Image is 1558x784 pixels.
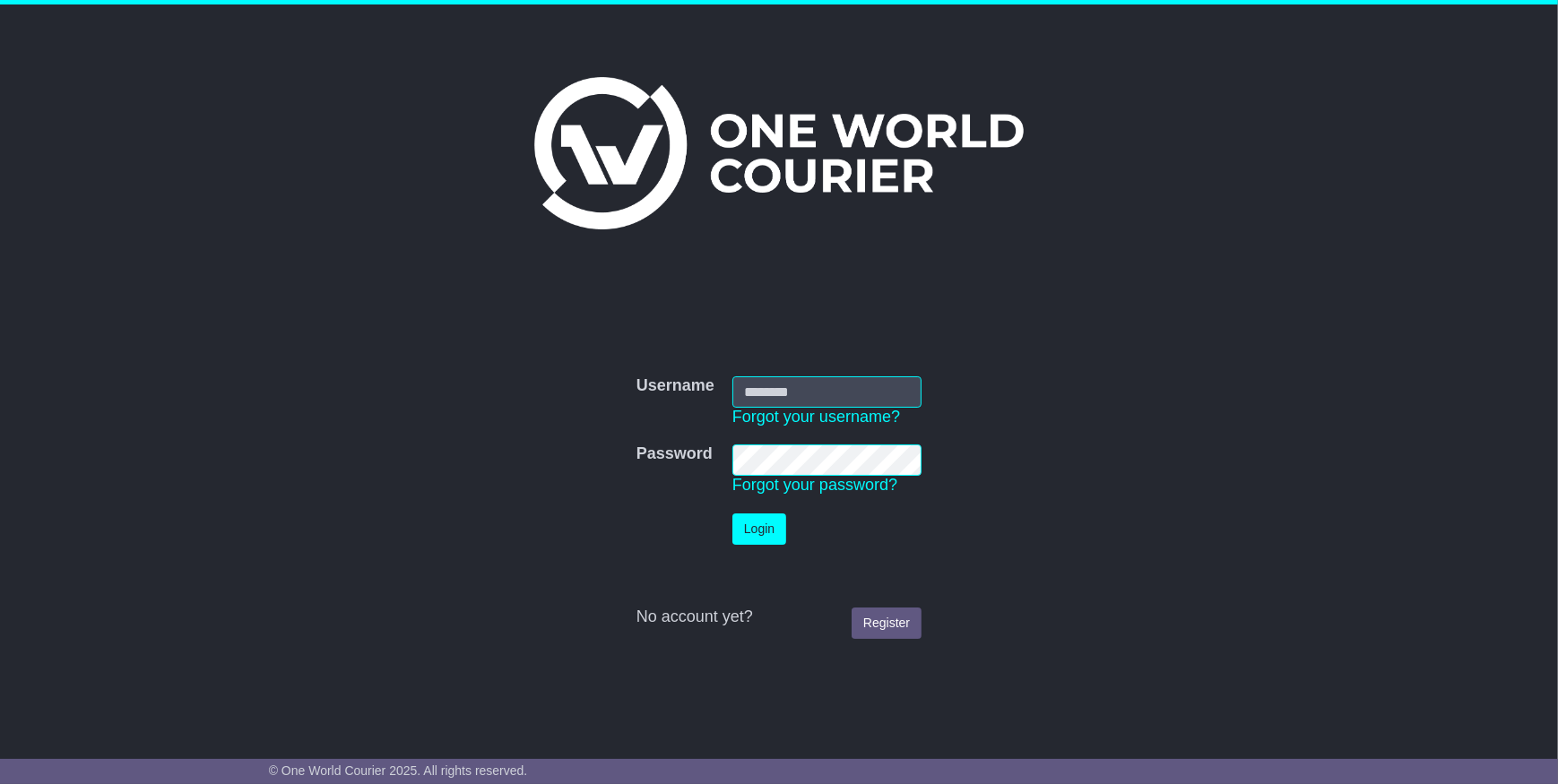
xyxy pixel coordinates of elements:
[636,376,714,396] label: Username
[732,408,900,426] a: Forgot your username?
[534,77,1024,229] img: One World
[732,513,786,545] button: Login
[269,763,528,778] span: © One World Courier 2025. All rights reserved.
[852,607,922,639] a: Register
[636,444,713,464] label: Password
[636,607,922,627] div: No account yet?
[732,476,897,494] a: Forgot your password?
